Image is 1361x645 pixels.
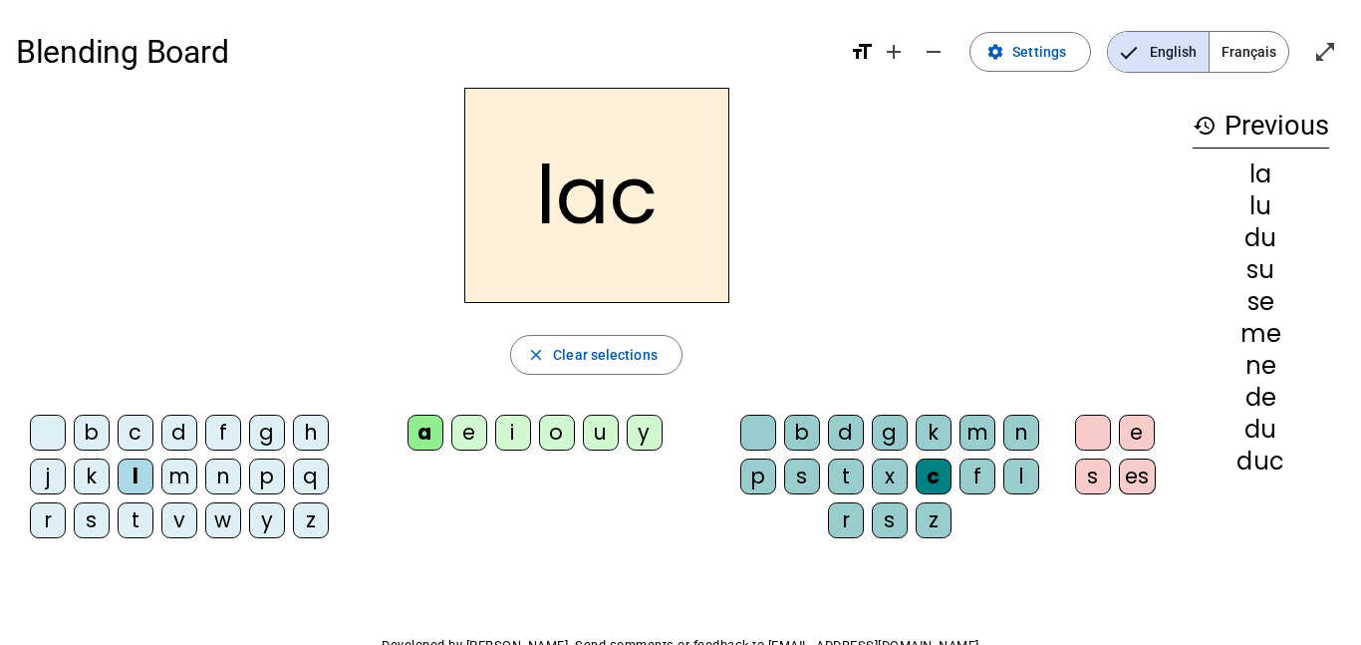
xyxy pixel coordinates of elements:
div: d [161,415,197,451]
div: g [249,415,285,451]
h3: Previous [1193,104,1329,149]
div: b [784,415,820,451]
div: m [161,459,197,494]
div: d [828,415,864,451]
div: lu [1193,194,1329,218]
mat-icon: format_size [850,40,874,64]
div: o [539,415,575,451]
div: c [118,415,153,451]
div: l [1003,459,1039,494]
mat-icon: close [527,346,545,364]
div: du [1193,418,1329,442]
mat-button-toggle-group: Language selection [1107,31,1289,73]
div: es [1119,459,1156,494]
div: j [30,459,66,494]
mat-icon: remove [922,40,946,64]
div: p [249,459,285,494]
div: i [495,415,531,451]
mat-icon: settings [986,43,1004,61]
div: y [627,415,663,451]
div: e [1119,415,1155,451]
div: z [293,502,329,538]
button: Settings [969,32,1091,72]
div: l [118,459,153,494]
div: f [959,459,995,494]
div: h [293,415,329,451]
div: se [1193,290,1329,314]
button: Clear selections [510,335,682,375]
span: English [1108,32,1209,72]
div: de [1193,386,1329,410]
div: f [205,415,241,451]
span: Settings [1012,40,1066,64]
button: Decrease font size [914,32,953,72]
h2: lac [464,88,729,303]
div: n [205,459,241,494]
div: k [74,459,110,494]
div: m [959,415,995,451]
div: s [74,502,110,538]
mat-icon: open_in_full [1313,40,1337,64]
div: p [740,459,776,494]
span: Clear selections [553,343,658,367]
div: y [249,502,285,538]
h1: Blending Board [16,20,834,84]
div: g [872,415,908,451]
div: duc [1193,450,1329,474]
div: la [1193,162,1329,186]
div: n [1003,415,1039,451]
div: me [1193,322,1329,346]
div: x [872,459,908,494]
div: s [1075,459,1111,494]
button: Enter full screen [1305,32,1345,72]
mat-icon: history [1193,114,1217,138]
mat-icon: add [882,40,906,64]
div: su [1193,258,1329,282]
div: k [916,415,952,451]
div: e [451,415,487,451]
div: s [784,459,820,494]
button: Increase font size [874,32,914,72]
div: a [408,415,443,451]
div: du [1193,226,1329,250]
div: t [828,459,864,494]
div: w [205,502,241,538]
div: s [872,502,908,538]
div: t [118,502,153,538]
div: q [293,459,329,494]
div: u [583,415,619,451]
span: Français [1210,32,1288,72]
div: b [74,415,110,451]
div: ne [1193,354,1329,378]
div: v [161,502,197,538]
div: r [828,502,864,538]
div: r [30,502,66,538]
div: z [916,502,952,538]
div: c [916,459,952,494]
